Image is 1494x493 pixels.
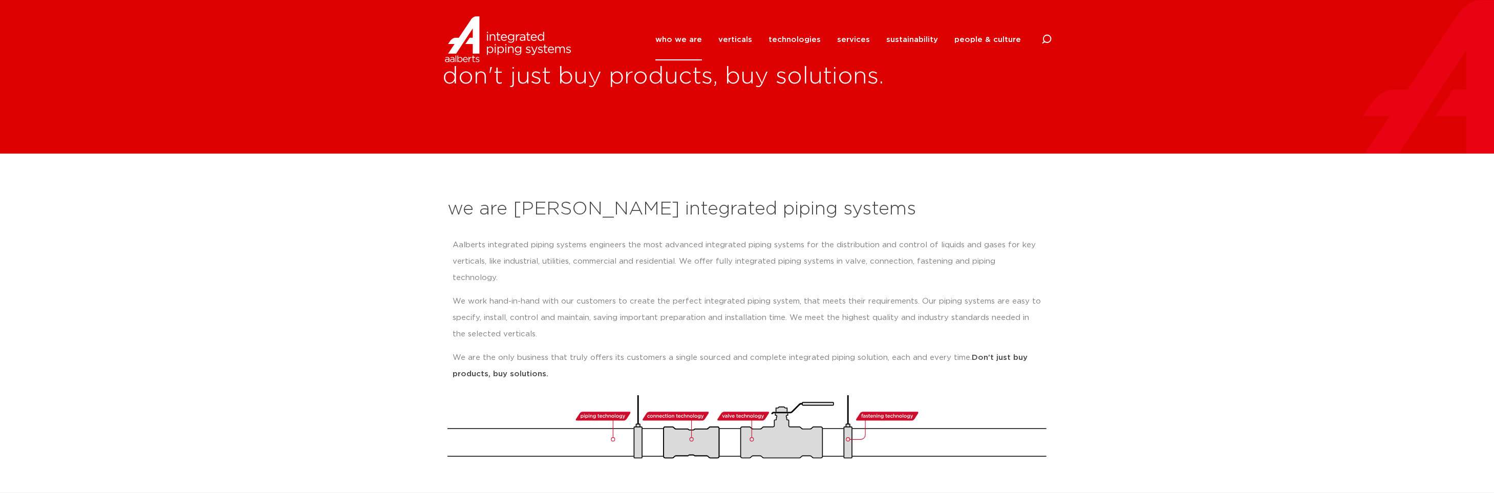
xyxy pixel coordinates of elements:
a: who we are [655,19,702,60]
p: We are the only business that truly offers its customers a single sourced and complete integrated... [453,350,1041,382]
a: people & culture [954,19,1021,60]
nav: Menu [655,19,1021,60]
h1: don't just buy products, buy solutions. [442,60,1494,93]
a: technologies [769,19,821,60]
a: verticals [718,19,752,60]
a: services [837,19,870,60]
p: We work hand-in-hand with our customers to create the perfect integrated piping system, that meet... [453,293,1041,342]
p: Aalberts integrated piping systems engineers the most advanced integrated piping systems for the ... [453,237,1041,286]
a: sustainability [886,19,938,60]
h2: we are [PERSON_NAME] integrated piping systems [447,197,1047,222]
